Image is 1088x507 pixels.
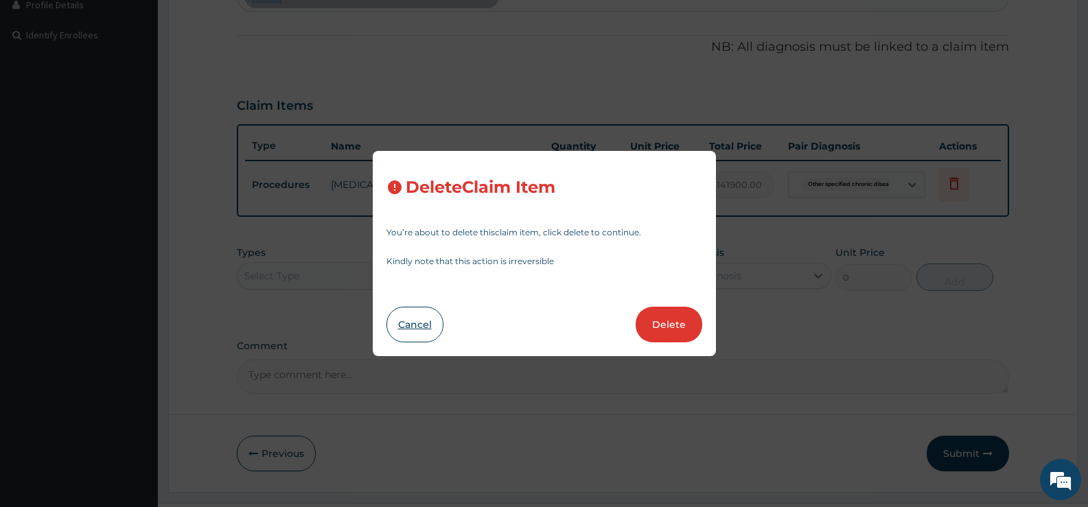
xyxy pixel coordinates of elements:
span: We're online! [80,161,189,299]
p: Kindly note that this action is irreversible [386,257,702,266]
p: You’re about to delete this claim item , click delete to continue. [386,228,702,237]
h3: Delete Claim Item [406,178,555,197]
button: Cancel [386,307,443,342]
div: Minimize live chat window [225,7,258,40]
div: Chat with us now [71,77,231,95]
button: Delete [636,307,702,342]
textarea: Type your message and hit 'Enter' [7,351,262,399]
img: d_794563401_company_1708531726252_794563401 [25,69,56,103]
